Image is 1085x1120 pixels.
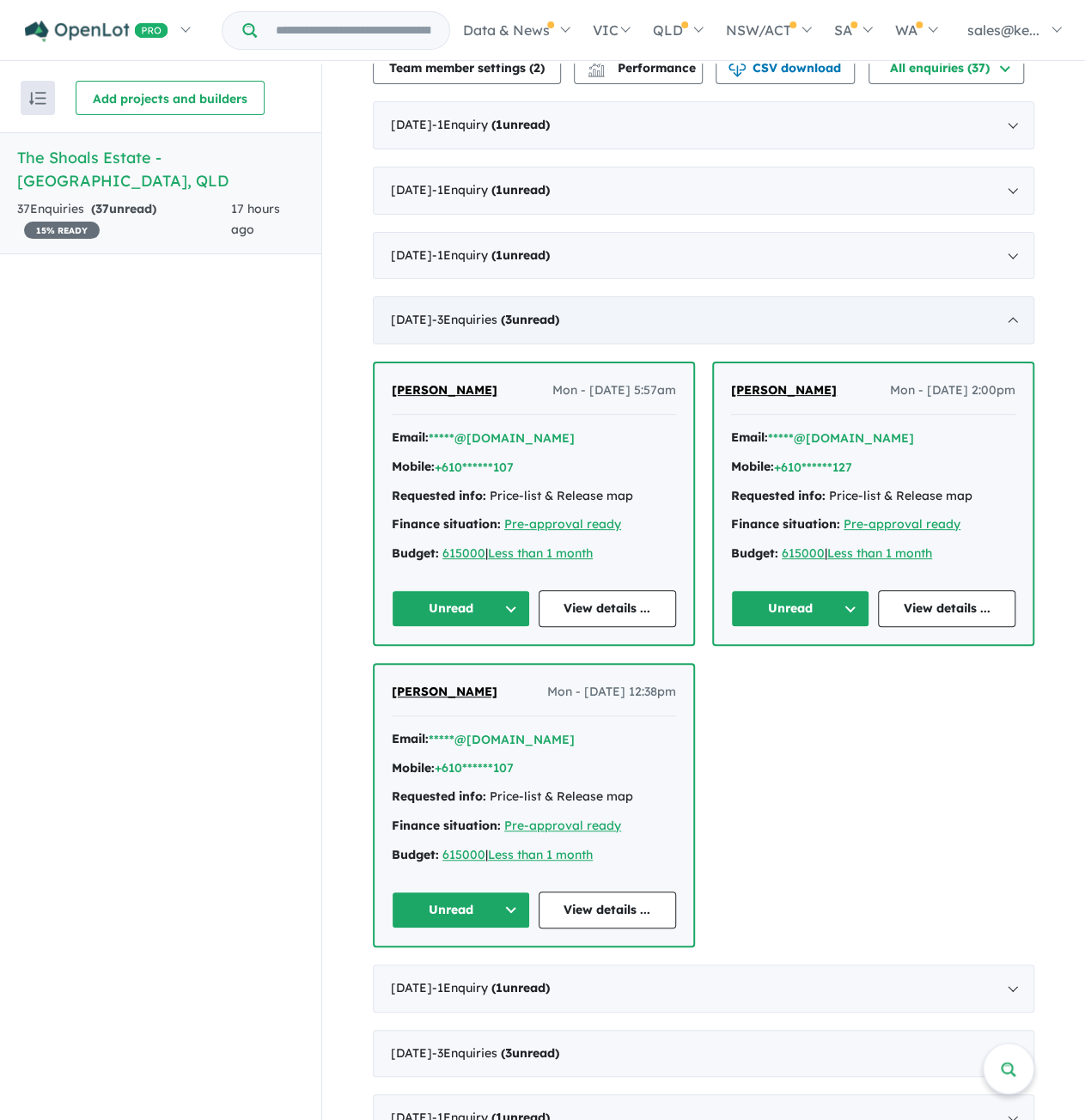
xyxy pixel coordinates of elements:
strong: ( unread) [491,980,550,995]
div: Price-list & Release map [731,486,1015,507]
div: [DATE] [373,232,1034,280]
div: | [392,845,676,866]
a: Less than 1 month [827,545,932,561]
span: Mon - [DATE] 5:57am [552,380,676,401]
span: [PERSON_NAME] [731,382,837,398]
strong: Budget: [392,545,439,561]
span: Mon - [DATE] 2:00pm [890,380,1015,401]
strong: Email: [392,429,429,445]
span: - 1 Enquir y [432,117,550,132]
button: Add projects and builders [76,81,265,115]
button: Unread [392,590,530,627]
a: Less than 1 month [488,847,593,862]
button: Unread [392,892,530,928]
span: - 3 Enquir ies [432,1045,559,1061]
span: 1 [496,247,503,263]
div: [DATE] [373,965,1034,1013]
strong: Email: [392,731,429,746]
img: bar-chart.svg [588,65,605,76]
span: 1 [496,980,503,995]
span: 3 [505,1045,512,1061]
h5: The Shoals Estate - [GEOGRAPHIC_DATA] , QLD [17,146,304,192]
strong: Requested info: [392,488,486,503]
img: sort.svg [29,92,46,105]
button: All enquiries (37) [869,50,1024,84]
div: | [731,544,1015,564]
div: 37 Enquir ies [17,199,231,240]
span: sales@ke... [967,21,1039,39]
span: Performance [590,60,696,76]
span: [PERSON_NAME] [392,382,497,398]
div: | [392,544,676,564]
a: Pre-approval ready [504,818,621,833]
span: 17 hours ago [231,201,280,237]
strong: Finance situation: [392,818,501,833]
a: Less than 1 month [488,545,593,561]
div: [DATE] [373,101,1034,149]
div: Price-list & Release map [392,486,676,507]
span: - 1 Enquir y [432,980,550,995]
input: Try estate name, suburb, builder or developer [260,12,446,49]
a: View details ... [878,590,1016,627]
span: - 1 Enquir y [432,247,550,263]
img: Openlot PRO Logo White [25,21,168,42]
a: View details ... [539,892,677,928]
span: 1 [496,117,503,132]
a: Pre-approval ready [844,516,960,532]
button: Unread [731,590,869,627]
div: [DATE] [373,296,1034,344]
span: 1 [496,182,503,198]
strong: ( unread) [491,117,550,132]
a: 615000 [782,545,825,561]
strong: ( unread) [491,182,550,198]
button: Performance [574,50,703,84]
strong: Mobile: [392,760,435,776]
span: - 1 Enquir y [432,182,550,198]
a: [PERSON_NAME] [731,380,837,401]
strong: Finance situation: [392,516,501,532]
strong: ( unread) [501,1045,559,1061]
strong: Mobile: [731,459,774,474]
div: [DATE] [373,1030,1034,1078]
strong: Requested info: [731,488,826,503]
div: Price-list & Release map [392,787,676,807]
strong: Budget: [392,847,439,862]
strong: Budget: [731,545,778,561]
a: 615000 [442,847,485,862]
a: [PERSON_NAME] [392,682,497,703]
a: 615000 [442,545,485,561]
strong: ( unread) [501,312,559,327]
img: download icon [728,60,746,77]
strong: Requested info: [392,788,486,804]
span: 3 [505,312,512,327]
a: Pre-approval ready [504,516,621,532]
strong: Finance situation: [731,516,840,532]
span: - 3 Enquir ies [432,312,559,327]
a: View details ... [539,590,677,627]
div: [DATE] [373,167,1034,215]
span: [PERSON_NAME] [392,684,497,699]
span: 2 [533,60,540,76]
span: Mon - [DATE] 12:38pm [547,682,676,703]
button: CSV download [716,50,855,84]
strong: ( unread) [491,247,550,263]
strong: Email: [731,429,768,445]
strong: ( unread) [91,201,156,216]
strong: Mobile: [392,459,435,474]
button: Team member settings (2) [373,50,561,84]
span: 15 % READY [24,222,100,239]
span: 37 [95,201,109,216]
a: [PERSON_NAME] [392,380,497,401]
